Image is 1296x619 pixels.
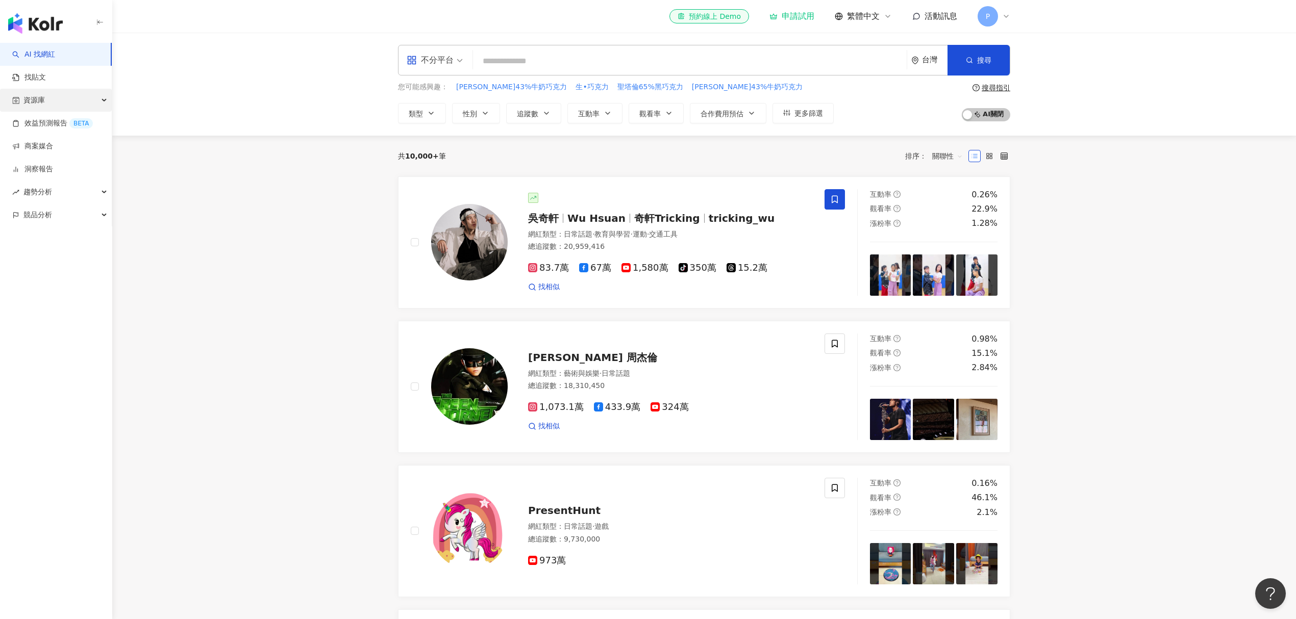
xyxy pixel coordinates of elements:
[971,203,998,215] div: 22.9%
[528,263,569,273] span: 83.7萬
[769,11,814,21] a: 申請試用
[567,103,622,123] button: 互動率
[594,522,609,530] span: 遊戲
[528,534,812,545] div: 總追蹤數 ： 9,730,000
[971,478,998,489] div: 0.16%
[893,205,901,212] span: question-circle
[23,89,45,112] span: 資源庫
[578,110,600,118] span: 互動率
[617,82,684,93] button: 聖塔倫65%黑巧克力
[538,421,560,431] span: 找相似
[629,103,684,123] button: 觀看率
[576,82,608,92] span: 生•巧克力
[870,219,891,227] span: 漲粉率
[407,55,417,65] span: appstore
[564,522,592,530] span: 日常話題
[398,321,1010,453] a: KOL Avatar[PERSON_NAME] 周杰倫網紅類型：藝術與娛樂·日常話題總追蹤數：18,310,4501,073.1萬433.9萬324萬找相似互動率question-circle0...
[905,148,968,164] div: 排序：
[594,402,641,412] span: 433.9萬
[911,57,919,64] span: environment
[893,508,901,515] span: question-circle
[870,494,891,502] span: 觀看率
[12,49,55,60] a: searchAI 找網紅
[398,103,446,123] button: 類型
[870,204,891,213] span: 觀看率
[690,103,766,123] button: 合作費用預估
[692,82,803,92] span: [PERSON_NAME]43%牛奶巧克力
[506,103,561,123] button: 追蹤數
[602,369,630,377] span: 日常話題
[431,348,508,425] img: KOL Avatar
[651,402,688,412] span: 324萬
[23,203,52,226] span: 競品分析
[922,56,948,64] div: 台灣
[691,82,803,93] button: [PERSON_NAME]43%牛奶巧克力
[701,110,743,118] span: 合作費用預估
[971,218,998,229] div: 1.28%
[517,110,538,118] span: 追蹤數
[12,141,53,151] a: 商案媒合
[893,494,901,501] span: question-circle
[870,349,891,357] span: 觀看率
[870,479,891,487] span: 互動率
[452,103,500,123] button: 性別
[870,508,891,516] span: 漲粉率
[870,190,891,198] span: 互動率
[639,110,661,118] span: 觀看率
[398,152,446,160] div: 共 筆
[870,399,911,440] img: post-image
[870,543,911,584] img: post-image
[528,229,812,240] div: 網紅類型 ：
[893,220,901,227] span: question-circle
[528,555,566,566] span: 973萬
[893,335,901,342] span: question-circle
[977,507,998,518] div: 2.1%
[977,56,991,64] span: 搜尋
[23,180,52,203] span: 趨勢分析
[956,543,998,584] img: post-image
[8,13,63,34] img: logo
[398,176,1010,308] a: KOL Avatar吳奇軒Wu Hsuan奇軒Trickingtricking_wu網紅類型：日常話題·教育與學習·運動·交通工具總追蹤數：20,959,41683.7萬67萬1,580萬350...
[575,82,609,93] button: 生•巧克力
[1255,578,1286,609] iframe: Help Scout Beacon - Open
[405,152,439,160] span: 10,000+
[727,263,767,273] span: 15.2萬
[913,399,954,440] img: post-image
[971,362,998,373] div: 2.84%
[398,465,1010,597] a: KOL AvatarPresentHunt網紅類型：日常話題·遊戲總追蹤數：9,730,000973萬互動率question-circle0.16%觀看率question-circle46.1%...
[463,110,477,118] span: 性別
[600,369,602,377] span: ·
[431,493,508,569] img: KOL Avatar
[956,399,998,440] img: post-image
[633,230,647,238] span: 運動
[971,492,998,503] div: 46.1%
[528,504,601,517] span: PresentHunt
[12,189,19,196] span: rise
[986,11,990,22] span: P
[431,204,508,280] img: KOL Avatar
[634,212,700,224] span: 奇軒Tricking
[709,212,775,224] span: tricking_wu
[528,282,560,292] a: 找相似
[621,263,668,273] span: 1,580萬
[956,254,998,296] img: post-image
[971,189,998,200] div: 0.26%
[528,212,559,224] span: 吳奇軒
[913,543,954,584] img: post-image
[870,364,891,372] span: 漲粉率
[528,421,560,431] a: 找相似
[893,191,901,198] span: question-circle
[528,381,812,391] div: 總追蹤數 ： 18,310,450
[913,254,954,296] img: post-image
[678,11,741,21] div: 預約線上 Demo
[617,82,683,92] span: 聖塔倫65%黑巧克力
[12,118,93,128] a: 效益預測報告BETA
[893,479,901,486] span: question-circle
[592,230,594,238] span: ·
[528,369,812,379] div: 網紅類型 ：
[528,522,812,532] div: 網紅類型 ：
[528,351,657,364] span: [PERSON_NAME] 周杰倫
[893,364,901,371] span: question-circle
[592,522,594,530] span: ·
